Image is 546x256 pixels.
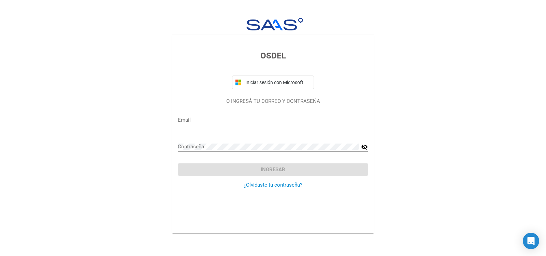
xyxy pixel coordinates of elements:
[178,97,368,105] p: O INGRESÁ TU CORREO Y CONTRASEÑA
[244,80,311,85] span: Iniciar sesión con Microsoft
[261,166,285,173] span: Ingresar
[244,182,302,188] a: ¿Olvidaste tu contraseña?
[178,50,368,62] h3: OSDEL
[178,163,368,176] button: Ingresar
[361,143,368,151] mat-icon: visibility_off
[232,76,314,89] button: Iniciar sesión con Microsoft
[523,233,539,249] div: Open Intercom Messenger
